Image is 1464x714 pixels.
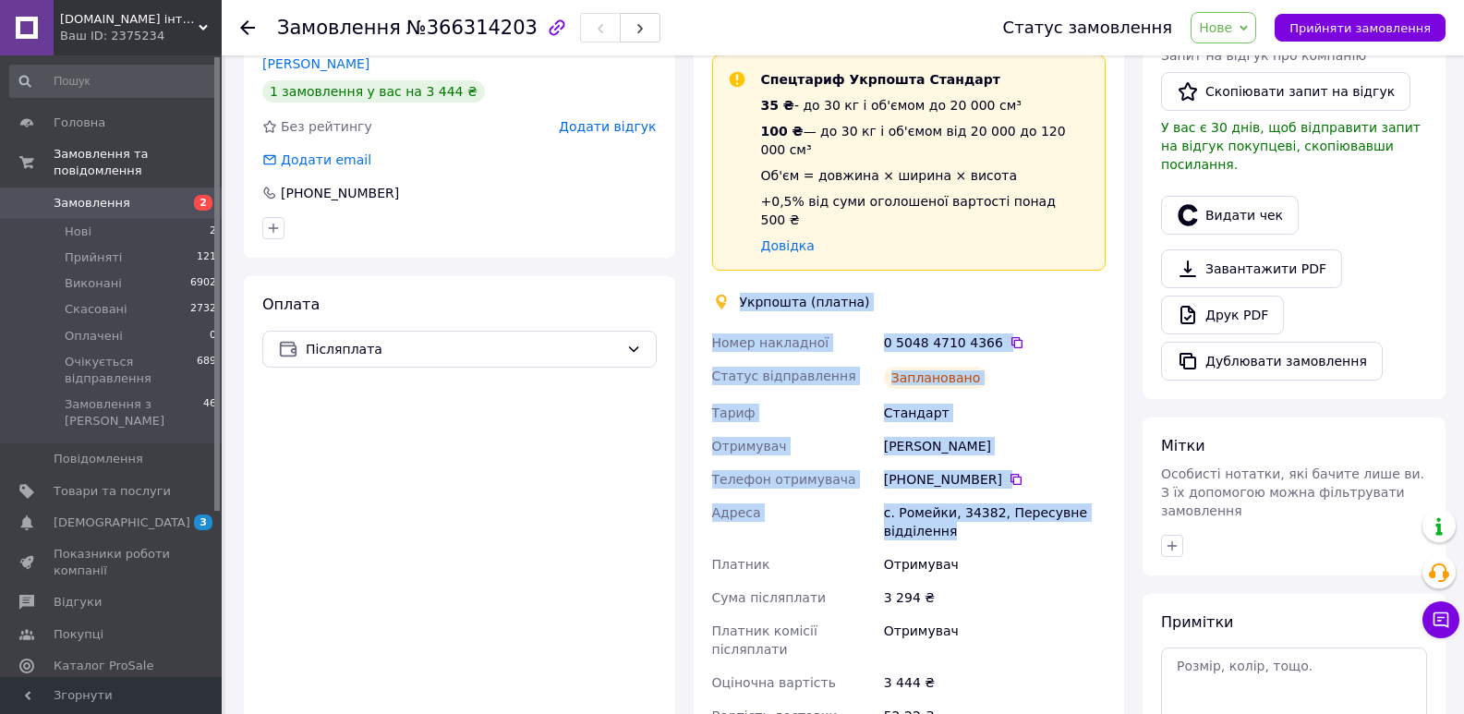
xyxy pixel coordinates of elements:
[65,301,127,318] span: Скасовані
[260,151,373,169] div: Додати email
[194,514,212,530] span: 3
[712,557,770,572] span: Платник
[9,65,218,98] input: Пошук
[210,328,216,345] span: 0
[884,470,1106,489] div: [PHONE_NUMBER]
[1161,72,1410,111] button: Скопіювати запит на відгук
[54,451,143,467] span: Повідомлення
[712,675,836,690] span: Оціночна вартість
[54,658,153,674] span: Каталог ProSale
[190,301,216,318] span: 2732
[262,296,320,313] span: Оплата
[306,339,619,359] span: Післяплата
[54,594,102,611] span: Відгуки
[761,98,794,113] span: 35 ₴
[880,496,1109,548] div: с. Ромейки, 34382, Пересувне відділення
[559,119,656,134] span: Додати відгук
[880,581,1109,614] div: 3 294 ₴
[761,124,804,139] span: 100 ₴
[712,505,761,520] span: Адреса
[54,626,103,643] span: Покупці
[761,238,815,253] a: Довідка
[735,293,875,311] div: Укрпошта (платна)
[197,354,216,387] span: 689
[880,430,1109,463] div: [PERSON_NAME]
[65,354,197,387] span: Очікується відправлення
[1003,18,1173,37] div: Статус замовлення
[761,122,1091,159] div: — до 30 кг і об'ємом від 20 000 до 120 000 см³
[1161,196,1299,235] button: Видати чек
[880,614,1109,666] div: Отримувач
[1199,20,1232,35] span: Нове
[1161,48,1366,63] span: Запит на відгук про компанію
[1422,601,1459,638] button: Чат з покупцем
[65,275,122,292] span: Виконані
[880,548,1109,581] div: Отримувач
[1275,14,1446,42] button: Прийняти замовлення
[203,396,216,430] span: 46
[712,369,856,383] span: Статус відправлення
[712,405,756,420] span: Тариф
[1161,466,1424,518] span: Особисті нотатки, які бачите лише ви. З їх допомогою можна фільтрувати замовлення
[761,192,1091,229] div: +0,5% від суми оголошеної вартості понад 500 ₴
[279,151,373,169] div: Додати email
[65,224,91,240] span: Нові
[1161,249,1342,288] a: Завантажити PDF
[60,11,199,28] span: Badden.com.ua інтернет магазин чоловічого та жіночого взуття великих розмірів
[1161,120,1421,172] span: У вас є 30 днів, щоб відправити запит на відгук покупцеві, скопіювавши посилання.
[712,335,829,350] span: Номер накладної
[54,146,222,179] span: Замовлення та повідомлення
[277,17,401,39] span: Замовлення
[1161,437,1205,454] span: Мітки
[197,249,216,266] span: 121
[1161,613,1233,631] span: Примітки
[60,28,222,44] div: Ваш ID: 2375234
[880,396,1109,430] div: Стандарт
[279,184,401,202] div: [PHONE_NUMBER]
[194,195,212,211] span: 2
[262,80,485,103] div: 1 замовлення у вас на 3 444 ₴
[54,195,130,212] span: Замовлення
[712,623,817,657] span: Платник комісії післяплати
[190,275,216,292] span: 6902
[262,56,369,71] a: [PERSON_NAME]
[65,396,203,430] span: Замовлення з [PERSON_NAME]
[65,328,123,345] span: Оплачені
[281,119,372,134] span: Без рейтингу
[1289,21,1431,35] span: Прийняти замовлення
[240,18,255,37] div: Повернутися назад
[712,439,787,454] span: Отримувач
[210,224,216,240] span: 2
[712,472,856,487] span: Телефон отримувача
[54,483,171,500] span: Товари та послуги
[1161,342,1383,381] button: Дублювати замовлення
[761,96,1091,115] div: - до 30 кг і об'ємом до 20 000 см³
[65,249,122,266] span: Прийняті
[54,514,190,531] span: [DEMOGRAPHIC_DATA]
[712,590,827,605] span: Сума післяплати
[761,72,1000,87] span: Спецтариф Укрпошта Стандарт
[54,546,171,579] span: Показники роботи компанії
[884,333,1106,352] div: 0 5048 4710 4366
[884,367,988,389] div: Заплановано
[880,666,1109,699] div: 3 444 ₴
[761,166,1091,185] div: Об'єм = довжина × ширина × висота
[406,17,538,39] span: №366314203
[1161,296,1284,334] a: Друк PDF
[54,115,105,131] span: Головна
